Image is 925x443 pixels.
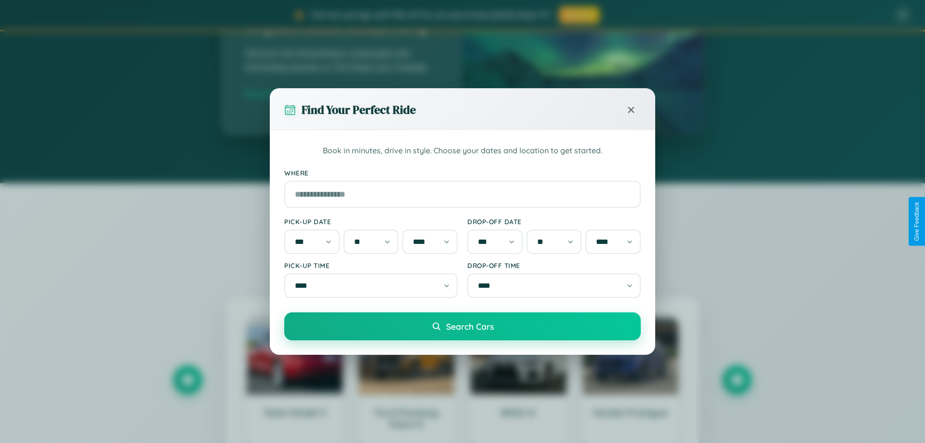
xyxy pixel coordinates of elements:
h3: Find Your Perfect Ride [302,102,416,118]
span: Search Cars [446,321,494,332]
p: Book in minutes, drive in style. Choose your dates and location to get started. [284,145,641,157]
button: Search Cars [284,312,641,340]
label: Drop-off Time [467,261,641,269]
label: Where [284,169,641,177]
label: Pick-up Date [284,217,458,226]
label: Pick-up Time [284,261,458,269]
label: Drop-off Date [467,217,641,226]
